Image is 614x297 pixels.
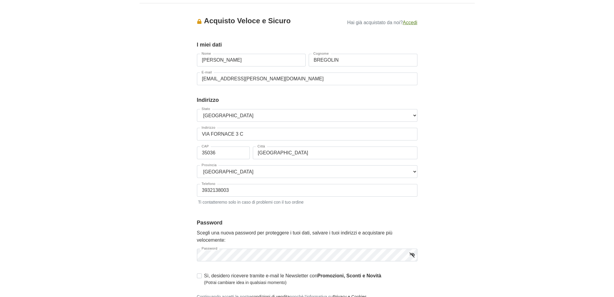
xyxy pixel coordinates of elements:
label: Provincia [200,163,219,167]
legend: Indirizzo [197,96,417,104]
label: Nome [200,52,213,55]
input: Telefono [197,184,417,197]
p: Scegli una nuova password per proteggere i tuoi dati, salvare i tuoi indirizzi e acquistare più v... [197,229,417,244]
label: Stato [200,107,212,111]
input: Cognome [309,54,417,66]
label: Città [256,145,267,148]
label: E-mail [200,71,214,74]
input: Nome [197,54,306,66]
legend: Password [197,219,417,227]
input: CAP [197,147,250,159]
a: Accedi [403,20,417,25]
small: Ti contatteremo solo in caso di problemi con il tuo ordine [197,198,417,205]
label: Telefono [200,182,217,186]
input: Indirizzo [197,128,417,140]
strong: Promozioni, Sconti e Novità [317,273,381,278]
input: Città [253,147,417,159]
label: Cognome [312,52,331,55]
p: Hai già acquistato da noi? [336,18,417,26]
label: Indirizzo [200,126,217,129]
label: Sì, desidero ricevere tramite e-mail le Newsletter con [204,272,381,286]
small: (Potrai cambiare idea in qualsiasi momento) [204,279,381,286]
div: Acquisto Veloce e Sicuro [197,15,336,26]
input: E-mail [197,73,417,85]
legend: I miei dati [197,41,417,49]
label: Password [200,247,219,250]
label: CAP [200,145,211,148]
